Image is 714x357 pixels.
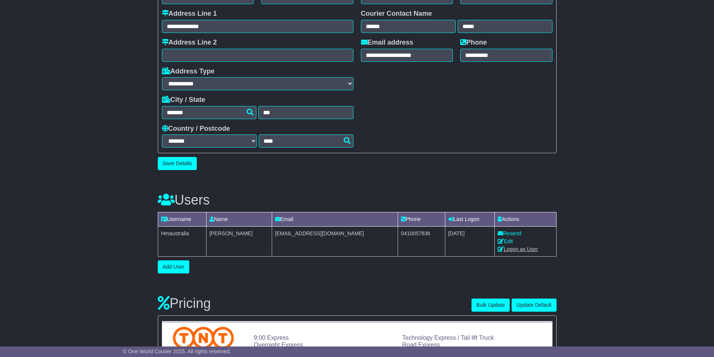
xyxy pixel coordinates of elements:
[162,39,217,47] label: Address Line 2
[162,125,230,133] label: Country / Postcode
[445,212,495,226] td: Last Logon
[123,348,231,354] span: © One World Courier 2025. All rights reserved.
[495,212,556,226] td: Actions
[402,342,440,348] a: Road Express
[402,335,494,341] a: Technology Express / Tail lift Truck
[498,238,513,244] a: Edit
[158,296,472,311] h3: Pricing
[254,335,289,341] a: 9:00 Express
[206,226,272,256] td: [PERSON_NAME]
[158,212,206,226] td: Username
[512,299,556,312] button: Update Default
[162,96,205,104] label: City / State
[158,193,557,208] h3: Users
[398,226,445,256] td: 0410057836
[158,226,206,256] td: Hmaustralia
[158,157,197,170] button: Save Details
[162,67,215,76] label: Address Type
[272,226,398,256] td: [EMAIL_ADDRESS][DOMAIN_NAME]
[498,230,521,236] a: Resend
[272,212,398,226] td: Email
[398,212,445,226] td: Phone
[173,327,234,349] img: TNT Domestic
[445,226,495,256] td: [DATE]
[472,299,510,312] button: Bulk Update
[361,10,432,18] label: Courier Contact Name
[361,39,413,47] label: Email address
[254,342,303,348] a: Overnight Express
[158,260,189,273] button: Add User
[206,212,272,226] td: Name
[460,39,487,47] label: Phone
[162,10,217,18] label: Address Line 1
[498,246,538,252] a: Logon as User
